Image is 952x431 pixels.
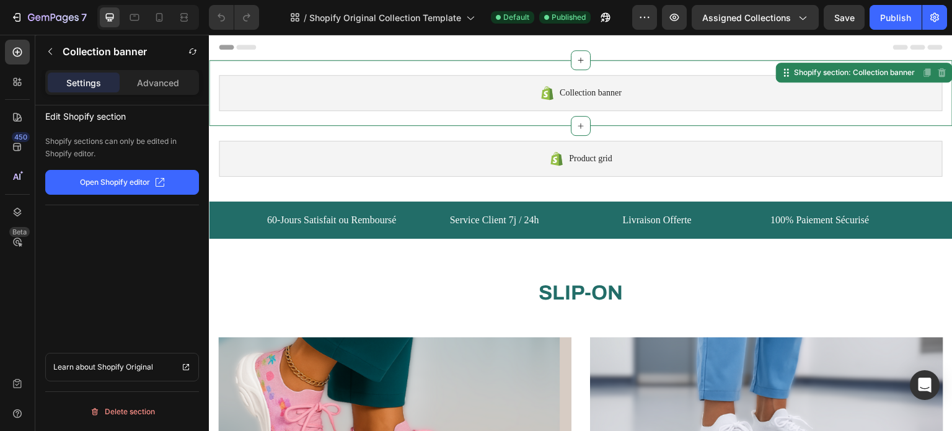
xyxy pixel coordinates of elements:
[90,404,155,419] div: Delete section
[360,117,403,131] span: Product grid
[63,44,147,59] p: Collection banner
[45,402,199,422] button: Delete section
[81,10,87,25] p: 7
[137,76,179,89] p: Advanced
[209,5,259,30] div: Undo/Redo
[66,76,101,89] p: Settings
[351,51,413,66] span: Collection banner
[373,178,524,193] p: Livraison Offerte
[304,11,307,24] span: /
[552,12,586,23] span: Published
[5,5,92,30] button: 7
[211,178,361,193] p: Service Client 7j / 24h
[702,11,791,24] span: Assigned Collections
[45,135,199,160] p: Shopify sections can only be edited in Shopify editor.
[12,132,30,142] div: 450
[45,353,199,381] a: Learn about Shopify Original
[870,5,922,30] button: Publish
[48,178,198,193] p: 60-Jours Satisfait ou Remboursé
[880,11,911,24] div: Publish
[9,227,30,237] div: Beta
[583,32,708,43] div: Shopify section: Collection banner
[45,170,199,195] button: Open Shopify editor
[80,177,150,188] p: Open Shopify editor
[97,361,153,373] p: Shopify Original
[910,370,940,400] div: Open Intercom Messenger
[309,11,461,24] span: Shopify Original Collection Template
[824,5,865,30] button: Save
[692,5,819,30] button: Assigned Collections
[53,361,95,373] p: Learn about
[536,178,687,193] p: 100% Paiement Sécurisé
[503,12,529,23] span: Default
[209,35,952,431] iframe: Design area
[9,244,734,273] h2: SLIP-ON
[45,105,199,124] p: Edit Shopify section
[834,12,855,23] span: Save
